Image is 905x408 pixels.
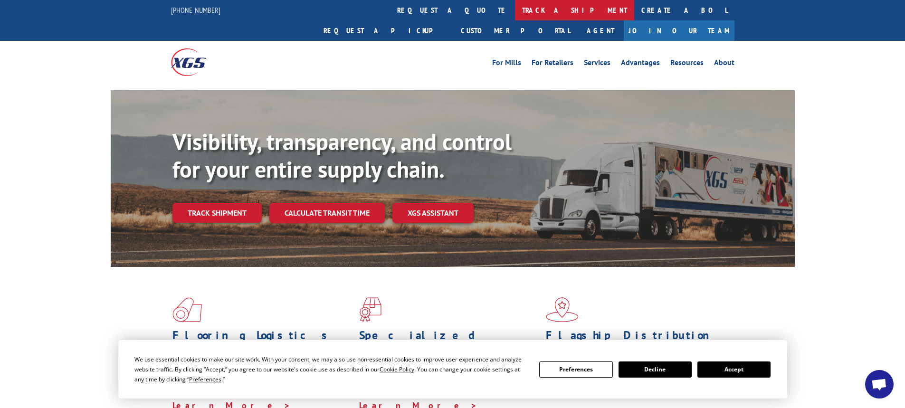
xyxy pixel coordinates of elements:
a: Track shipment [172,203,262,223]
b: Visibility, transparency, and control for your entire supply chain. [172,127,512,184]
h1: Specialized Freight Experts [359,330,539,357]
a: Agent [577,20,624,41]
img: xgs-icon-flagship-distribution-model-red [546,297,579,322]
a: Advantages [621,59,660,69]
div: Cookie Consent Prompt [118,340,787,399]
span: Preferences [189,375,221,383]
a: Request a pickup [316,20,454,41]
a: Customer Portal [454,20,577,41]
h1: Flooring Logistics Solutions [172,330,352,357]
a: Join Our Team [624,20,734,41]
button: Decline [619,361,692,378]
a: Learn More > [546,389,664,399]
span: Cookie Policy [380,365,414,373]
a: Services [584,59,610,69]
a: About [714,59,734,69]
img: xgs-icon-focused-on-flooring-red [359,297,381,322]
button: Preferences [539,361,612,378]
a: [PHONE_NUMBER] [171,5,220,15]
a: For Mills [492,59,521,69]
a: Resources [670,59,704,69]
a: XGS ASSISTANT [392,203,474,223]
a: For Retailers [532,59,573,69]
h1: Flagship Distribution Model [546,330,725,357]
div: We use essential cookies to make our site work. With your consent, we may also use non-essential ... [134,354,528,384]
button: Accept [697,361,771,378]
div: Open chat [865,370,894,399]
img: xgs-icon-total-supply-chain-intelligence-red [172,297,202,322]
a: Calculate transit time [269,203,385,223]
